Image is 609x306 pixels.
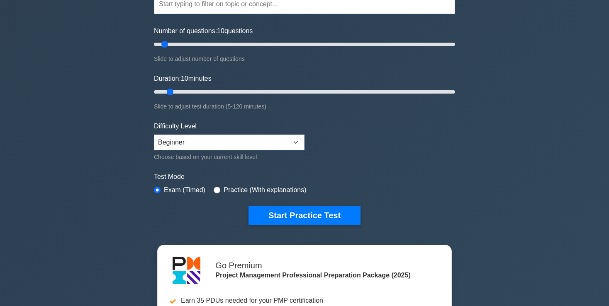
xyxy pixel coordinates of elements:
[181,75,188,82] span: 10
[217,27,224,34] span: 10
[248,206,361,225] button: Start Practice Test
[154,74,212,84] label: Duration: minutes
[154,121,197,131] label: Difficulty Level
[154,54,455,64] div: Slide to adjust number of questions
[154,172,455,182] label: Test Mode
[164,185,205,195] label: Exam (Timed)
[154,152,304,162] div: Choose based on your current skill level
[224,185,306,195] label: Practice (With explanations)
[154,26,253,36] label: Number of questions: questions
[154,101,455,111] div: Slide to adjust test duration (5-120 minutes)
